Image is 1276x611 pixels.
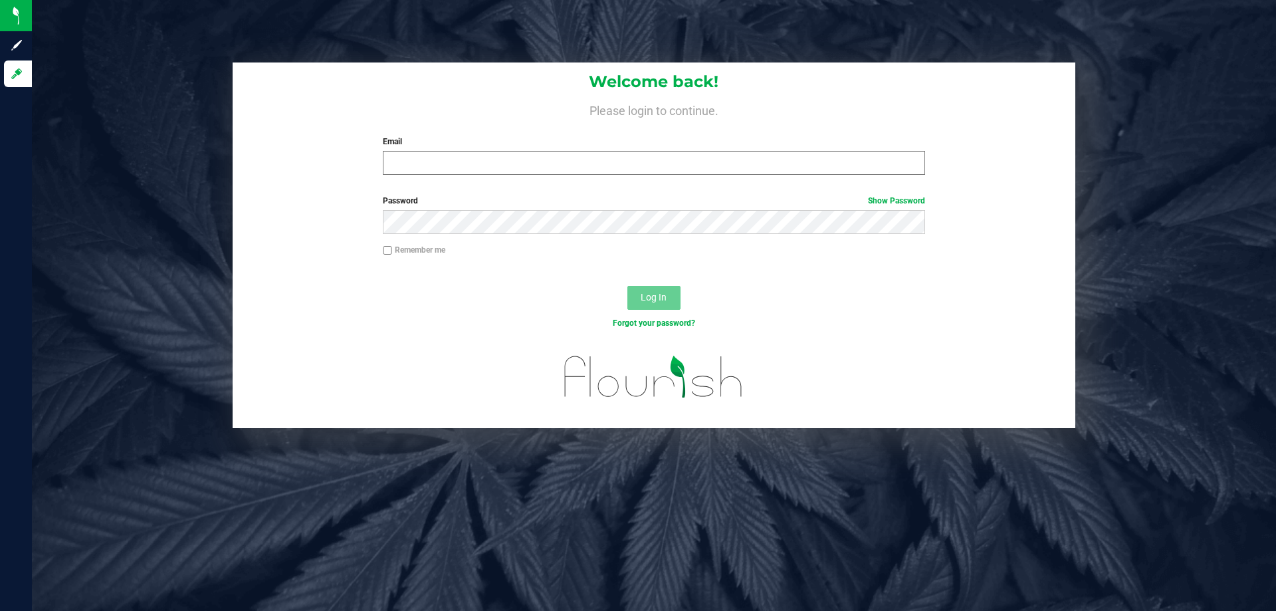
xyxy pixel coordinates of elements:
[548,343,759,411] img: flourish_logo.svg
[10,67,23,80] inline-svg: Log in
[383,246,392,255] input: Remember me
[627,286,681,310] button: Log In
[868,196,925,205] a: Show Password
[10,39,23,52] inline-svg: Sign up
[641,292,667,303] span: Log In
[383,136,924,148] label: Email
[613,318,695,328] a: Forgot your password?
[383,244,445,256] label: Remember me
[233,101,1075,117] h4: Please login to continue.
[383,196,418,205] span: Password
[233,73,1075,90] h1: Welcome back!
